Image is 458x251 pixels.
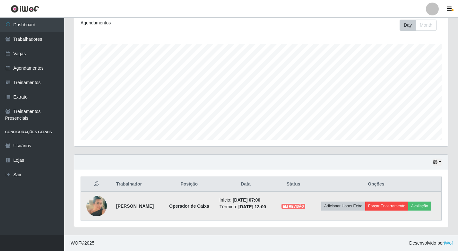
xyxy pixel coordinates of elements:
[220,197,272,203] li: Início:
[81,20,225,26] div: Agendamentos
[444,240,453,246] a: iWof
[233,197,260,203] time: [DATE] 07:00
[416,20,436,31] button: Month
[400,20,436,31] div: First group
[112,177,163,192] th: Trabalhador
[311,177,442,192] th: Opções
[365,202,408,211] button: Forçar Encerramento
[276,177,311,192] th: Status
[408,202,431,211] button: Avaliação
[238,204,266,209] time: [DATE] 13:00
[321,202,365,211] button: Adicionar Horas Extra
[216,177,276,192] th: Data
[220,203,272,210] li: Término:
[116,203,154,209] strong: [PERSON_NAME]
[86,188,107,224] img: 1755794776591.jpeg
[11,5,39,13] img: CoreUI Logo
[400,20,416,31] button: Day
[69,240,81,246] span: IWOF
[281,204,305,209] span: EM REVISÃO
[409,240,453,247] span: Desenvolvido por
[400,20,442,31] div: Toolbar with button groups
[169,203,209,209] strong: Operador de Caixa
[69,240,96,247] span: © 2025 .
[163,177,216,192] th: Posição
